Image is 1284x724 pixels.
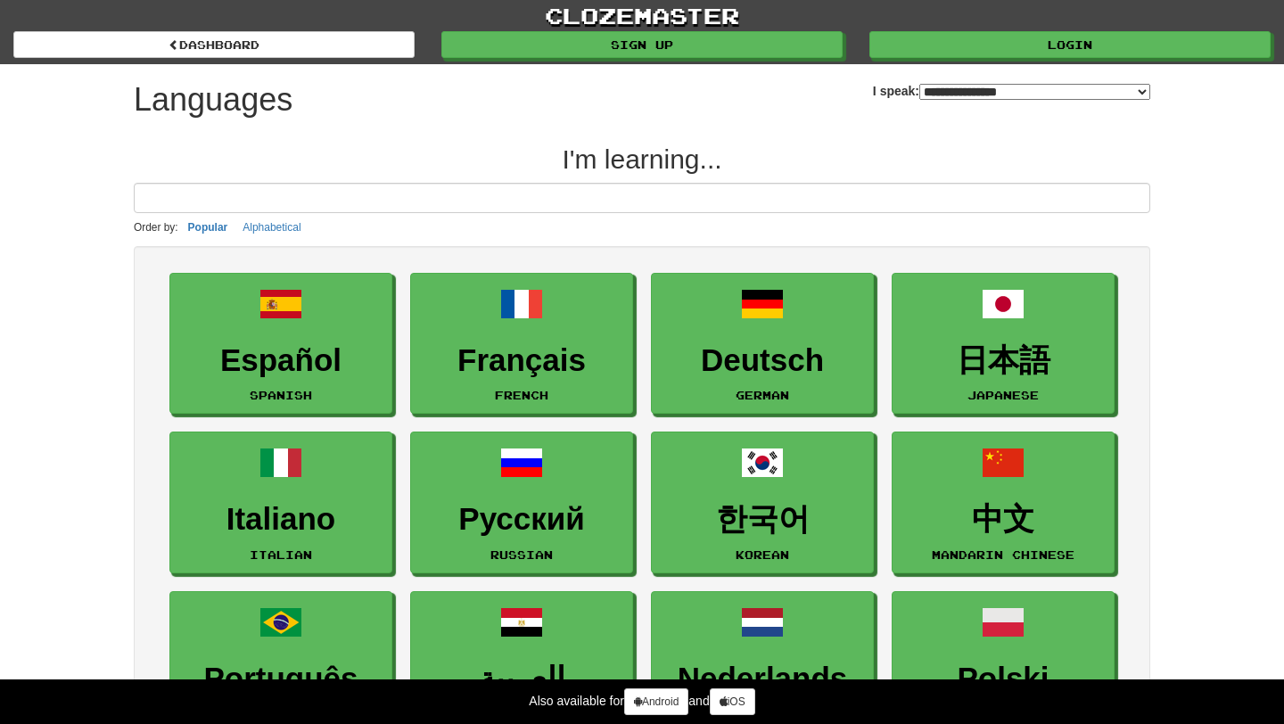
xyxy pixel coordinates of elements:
[932,548,1074,561] small: Mandarin Chinese
[420,343,623,378] h3: Français
[250,389,312,401] small: Spanish
[441,31,843,58] a: Sign up
[179,502,383,537] h3: Italiano
[250,548,312,561] small: Italian
[873,82,1150,100] label: I speak:
[624,688,688,715] a: Android
[710,688,755,715] a: iOS
[736,548,789,561] small: Korean
[869,31,1271,58] a: Login
[736,389,789,401] small: German
[410,432,633,573] a: РусскийRussian
[134,82,292,118] h1: Languages
[892,273,1115,415] a: 日本語Japanese
[179,343,383,378] h3: Español
[420,662,623,696] h3: العربية
[661,502,864,537] h3: 한국어
[651,432,874,573] a: 한국어Korean
[420,502,623,537] h3: Русский
[901,502,1105,537] h3: 中文
[901,343,1105,378] h3: 日本語
[237,218,306,237] button: Alphabetical
[410,273,633,415] a: FrançaisFrench
[967,389,1039,401] small: Japanese
[169,273,392,415] a: EspañolSpanish
[134,221,178,234] small: Order by:
[651,273,874,415] a: DeutschGerman
[495,389,548,401] small: French
[661,662,864,696] h3: Nederlands
[661,343,864,378] h3: Deutsch
[919,84,1150,100] select: I speak:
[901,662,1105,696] h3: Polski
[892,432,1115,573] a: 中文Mandarin Chinese
[134,144,1150,174] h2: I'm learning...
[13,31,415,58] a: dashboard
[490,548,553,561] small: Russian
[183,218,234,237] button: Popular
[179,662,383,696] h3: Português
[169,432,392,573] a: ItalianoItalian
